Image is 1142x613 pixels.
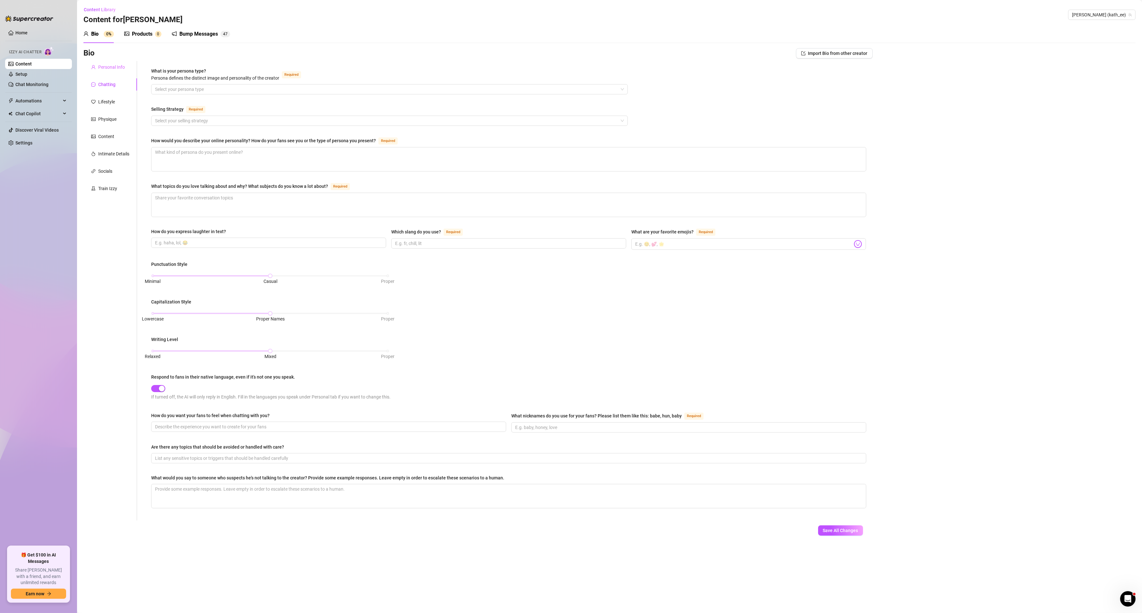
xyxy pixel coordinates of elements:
div: Lifestyle [98,98,115,105]
h3: Bio [83,48,95,58]
div: What topics do you love talking about and why? What subjects do you know a lot about? [151,183,328,190]
span: import [801,51,806,56]
input: What nicknames do you use for your fans? Please list them like this: babe, hun, baby [515,424,861,431]
span: Required [282,71,301,78]
div: What nicknames do you use for your fans? Please list them like this: babe, hun, baby [511,412,682,419]
div: Intimate Details [98,150,129,157]
textarea: What topics do you love talking about and why? What subjects do you know a lot about? [151,193,866,217]
div: Content [98,133,114,140]
div: Capitalization Style [151,298,191,305]
img: svg%3e [854,240,862,248]
a: Settings [15,140,32,145]
span: Lowercase [142,316,164,321]
iframe: Intercom live chat [1120,591,1136,607]
label: What are your favorite emojis? [631,228,722,236]
label: What nicknames do you use for your fans? Please list them like this: babe, hun, baby [511,412,711,420]
span: user [83,31,89,36]
span: Persona defines the distinct image and personality of the creator [151,75,279,81]
span: notification [172,31,177,36]
span: Required [186,106,205,113]
span: Required [378,137,398,144]
span: Mixed [264,354,276,359]
div: Which slang do you use? [391,228,441,235]
button: Respond to fans in their native language, even if it’s not one you speak. [151,385,165,392]
input: Are there any topics that should be avoided or handled with care? [155,455,861,462]
a: Content [15,61,32,66]
span: Katherine (kath_ee) [1072,10,1132,20]
span: idcard [91,117,96,121]
span: Minimal [145,279,161,284]
span: Share [PERSON_NAME] with a friend, and earn unlimited rewards [11,567,66,586]
span: 4 [223,32,225,36]
span: user [91,65,96,69]
span: Proper [381,354,394,359]
label: How do you want your fans to feel when chatting with you? [151,412,274,419]
label: How would you describe your online personality? How do your fans see you or the type of persona y... [151,137,405,144]
textarea: How would you describe your online personality? How do your fans see you or the type of persona y... [151,147,866,171]
input: How do you want your fans to feel when chatting with you? [155,423,501,430]
span: Save All Changes [823,528,858,533]
h3: Content for [PERSON_NAME] [83,15,183,25]
button: Import Bio from other creator [796,48,873,58]
label: Are there any topics that should be avoided or handled with care? [151,443,289,451]
a: Home [15,30,28,35]
span: Required [696,229,715,236]
span: Izzy AI Chatter [9,49,41,55]
div: What would you say to someone who suspects he's not talking to the creator? Provide some example ... [151,474,504,481]
label: Respond to fans in their native language, even if it’s not one you speak. [151,373,299,381]
div: Products [132,30,152,38]
button: Earn nowarrow-right [11,589,66,599]
a: Chat Monitoring [15,82,48,87]
label: Capitalization Style [151,298,196,305]
div: Socials [98,168,112,175]
a: Discover Viral Videos [15,127,59,133]
sup: 47 [221,31,230,37]
div: Bump Messages [179,30,218,38]
div: Writing Level [151,336,178,343]
label: Punctuation Style [151,261,192,268]
div: Selling Strategy [151,106,184,113]
span: Required [331,183,350,190]
span: 7 [225,32,228,36]
span: Relaxed [145,354,161,359]
span: thunderbolt [8,98,13,103]
span: Import Bio from other creator [808,51,868,56]
span: Content Library [84,7,116,12]
label: What would you say to someone who suspects he's not talking to the creator? Provide some example ... [151,474,509,481]
div: Train Izzy [98,185,117,192]
span: fire [91,152,96,156]
span: Casual [264,279,277,284]
span: picture [91,134,96,139]
button: Content Library [83,4,121,15]
button: Save All Changes [818,525,863,536]
input: How do you express laughter in text? [155,239,381,246]
span: picture [124,31,129,36]
sup: 0 [155,31,161,37]
div: Respond to fans in their native language, even if it’s not one you speak. [151,373,295,381]
img: Chat Copilot [8,111,13,116]
div: Are there any topics that should be avoided or handled with care? [151,443,284,451]
div: Personal Info [98,64,125,71]
span: Chat Copilot [15,109,61,119]
div: How do you want your fans to feel when chatting with you? [151,412,270,419]
span: 🎁 Get $100 in AI Messages [11,552,66,565]
span: Proper [381,279,394,284]
span: Proper [381,316,394,321]
span: arrow-right [47,591,51,596]
div: Physique [98,116,117,123]
span: message [91,82,96,87]
span: Required [684,413,704,420]
div: How would you describe your online personality? How do your fans see you or the type of persona y... [151,137,376,144]
span: Proper Names [256,316,285,321]
sup: 0% [104,31,114,37]
span: experiment [91,186,96,191]
span: link [91,169,96,173]
textarea: What would you say to someone who suspects he's not talking to the creator? Provide some example ... [151,484,866,508]
span: What is your persona type? [151,68,279,81]
div: How do you express laughter in text? [151,228,226,235]
input: What are your favorite emojis? [635,240,853,248]
input: Which slang do you use? [395,240,621,247]
img: AI Chatter [44,47,54,56]
label: Writing Level [151,336,183,343]
span: team [1128,13,1132,17]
